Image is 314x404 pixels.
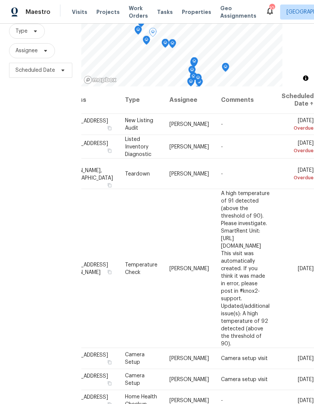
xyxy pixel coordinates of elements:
span: [DATE] [298,266,314,271]
div: Map marker [190,72,197,84]
span: Camera setup visit [221,377,268,382]
span: [STREET_ADDRESS] [61,118,108,124]
button: Copy Address [106,359,113,366]
span: [DATE] [282,140,314,154]
span: Projects [96,8,120,16]
div: Map marker [188,66,196,77]
span: Visits [72,8,87,16]
button: Copy Address [106,147,113,154]
span: Camera setup visit [221,356,268,361]
button: Copy Address [106,125,113,132]
div: Map marker [187,77,195,89]
button: Copy Address [106,380,113,387]
span: [STREET_ADDRESS] [61,395,108,400]
span: [STREET_ADDRESS] [61,141,108,146]
div: Overdue [282,147,314,154]
span: Listed Inventory Diagnostic [125,136,151,157]
span: Camera Setup [125,373,145,386]
span: Assignee [15,47,38,54]
span: - [221,171,223,176]
span: Camera Setup [125,352,145,365]
span: [DATE] [282,167,314,181]
span: [DATE] [298,377,314,382]
div: Overdue [282,124,314,132]
button: Copy Address [106,182,113,188]
span: Teardown [125,171,150,176]
span: [PERSON_NAME] [169,144,209,149]
div: Map marker [190,58,198,70]
span: [PERSON_NAME] [169,377,209,382]
span: [STREET_ADDRESS][PERSON_NAME] [61,262,108,275]
span: A high temperature of 91 detected (above the threshold of 90). Please investigate. SmartRent Unit... [221,191,270,346]
div: Map marker [194,74,202,85]
div: Map marker [134,26,142,37]
span: [DATE] [298,356,314,361]
span: [PERSON_NAME] [169,171,209,176]
span: - [221,398,223,403]
div: Map marker [169,39,176,51]
a: Mapbox homepage [84,76,117,84]
span: [PERSON_NAME] [169,266,209,271]
th: Type [119,86,163,114]
th: Assignee [163,86,215,114]
div: Map marker [143,36,150,47]
span: [PERSON_NAME] [169,356,209,361]
span: [STREET_ADDRESS] [61,353,108,358]
div: Map marker [137,18,145,30]
span: Toggle attribution [303,74,308,82]
span: New Listing Audit [125,118,153,131]
div: Overdue [282,174,314,181]
span: - [221,144,223,149]
span: Temperature Check [125,262,157,275]
th: Scheduled Date ↑ [276,86,314,114]
span: [DATE] [298,398,314,403]
div: Map marker [194,86,202,97]
span: [PERSON_NAME] [169,398,209,403]
div: Map marker [162,39,169,50]
span: Geo Assignments [220,5,256,20]
span: Tasks [157,9,173,15]
span: Scheduled Date [15,67,55,74]
button: Toggle attribution [301,74,310,83]
span: [PERSON_NAME] [169,122,209,127]
div: 10 [269,5,274,12]
div: Map marker [222,63,229,74]
button: Copy Address [106,268,113,275]
th: Address [61,86,119,114]
span: Properties [182,8,211,16]
span: 1483 [PERSON_NAME], [GEOGRAPHIC_DATA] [61,160,113,180]
span: Maestro [26,8,50,16]
span: Work Orders [129,5,148,20]
span: [DATE] [282,118,314,132]
span: Type [15,27,27,35]
span: - [221,122,223,127]
div: Map marker [191,57,198,69]
div: Map marker [149,28,157,39]
th: Comments [215,86,276,114]
span: [STREET_ADDRESS] [61,374,108,379]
